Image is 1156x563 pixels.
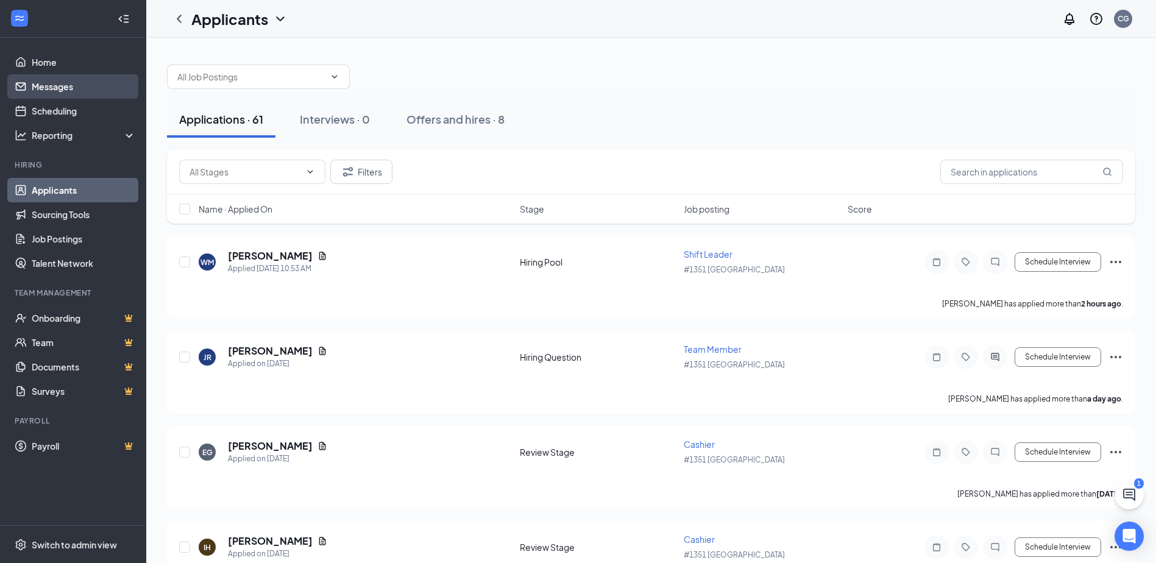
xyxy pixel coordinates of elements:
div: Applications · 61 [179,112,263,127]
svg: Analysis [15,129,27,141]
a: Messages [32,74,136,99]
svg: ChevronLeft [172,12,186,26]
div: Review Stage [520,541,676,553]
svg: ChatActive [1122,487,1136,502]
a: PayrollCrown [32,434,136,458]
span: Shift Leader [684,249,732,260]
svg: Ellipses [1108,540,1123,554]
svg: Document [317,251,327,261]
svg: Ellipses [1108,445,1123,459]
svg: Note [929,447,944,457]
svg: Document [317,346,327,356]
span: Stage [520,203,544,215]
h5: [PERSON_NAME] [228,344,313,358]
svg: Tag [959,257,973,267]
span: Score [848,203,872,215]
div: JR [204,352,211,363]
span: #1351 [GEOGRAPHIC_DATA] [684,360,785,369]
button: Schedule Interview [1015,442,1101,462]
div: Hiring Pool [520,256,676,268]
b: a day ago [1087,394,1121,403]
div: WM [200,257,214,267]
svg: Tag [959,542,973,552]
span: Name · Applied On [199,203,272,215]
div: IH [204,542,211,553]
svg: ChatInactive [988,447,1002,457]
svg: ChatInactive [988,257,1002,267]
div: Payroll [15,416,133,426]
svg: Note [929,352,944,362]
span: Team Member [684,344,742,355]
h5: [PERSON_NAME] [228,249,313,263]
div: Hiring [15,160,133,170]
a: OnboardingCrown [32,306,136,330]
button: Schedule Interview [1015,252,1101,272]
svg: WorkstreamLogo [13,12,26,24]
div: Interviews · 0 [300,112,370,127]
input: Search in applications [940,160,1123,184]
a: TeamCrown [32,330,136,355]
a: Sourcing Tools [32,202,136,227]
span: #1351 [GEOGRAPHIC_DATA] [684,455,785,464]
a: Home [32,50,136,74]
div: Applied on [DATE] [228,453,327,465]
svg: ChevronDown [330,72,339,82]
svg: QuestionInfo [1089,12,1104,26]
span: Job posting [684,203,729,215]
a: Job Postings [32,227,136,251]
a: Talent Network [32,251,136,275]
h1: Applicants [191,9,268,29]
svg: Tag [959,352,973,362]
input: All Stages [190,165,300,179]
span: #1351 [GEOGRAPHIC_DATA] [684,550,785,559]
svg: Ellipses [1108,350,1123,364]
div: Offers and hires · 8 [406,112,505,127]
div: Applied on [DATE] [228,548,327,560]
div: Applied [DATE] 10:53 AM [228,263,327,275]
a: Scheduling [32,99,136,123]
h5: [PERSON_NAME] [228,534,313,548]
svg: Ellipses [1108,255,1123,269]
p: [PERSON_NAME] has applied more than . [957,489,1123,499]
div: EG [202,447,213,458]
div: Hiring Question [520,351,676,363]
svg: ActiveChat [988,352,1002,362]
svg: ChatInactive [988,542,1002,552]
button: Schedule Interview [1015,347,1101,367]
svg: ChevronDown [273,12,288,26]
svg: Collapse [118,13,130,25]
div: Applied on [DATE] [228,358,327,370]
svg: Filter [341,165,355,179]
svg: ChevronDown [305,167,315,177]
svg: Note [929,542,944,552]
span: Cashier [684,534,715,545]
span: #1351 [GEOGRAPHIC_DATA] [684,265,785,274]
div: 1 [1134,478,1144,489]
div: Open Intercom Messenger [1115,522,1144,551]
button: Filter Filters [330,160,392,184]
svg: MagnifyingGlass [1102,167,1112,177]
a: SurveysCrown [32,379,136,403]
p: [PERSON_NAME] has applied more than . [942,299,1123,309]
svg: Notifications [1062,12,1077,26]
h5: [PERSON_NAME] [228,439,313,453]
svg: Document [317,441,327,451]
svg: Settings [15,539,27,551]
a: Applicants [32,178,136,202]
svg: Tag [959,447,973,457]
svg: Note [929,257,944,267]
div: Team Management [15,288,133,298]
div: Reporting [32,129,137,141]
p: [PERSON_NAME] has applied more than . [948,394,1123,404]
input: All Job Postings [177,70,325,83]
a: DocumentsCrown [32,355,136,379]
div: Switch to admin view [32,539,117,551]
b: 2 hours ago [1081,299,1121,308]
div: Review Stage [520,446,676,458]
svg: Document [317,536,327,546]
div: CG [1118,13,1129,24]
button: Schedule Interview [1015,537,1101,557]
b: [DATE] [1096,489,1121,498]
button: ChatActive [1115,480,1144,509]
